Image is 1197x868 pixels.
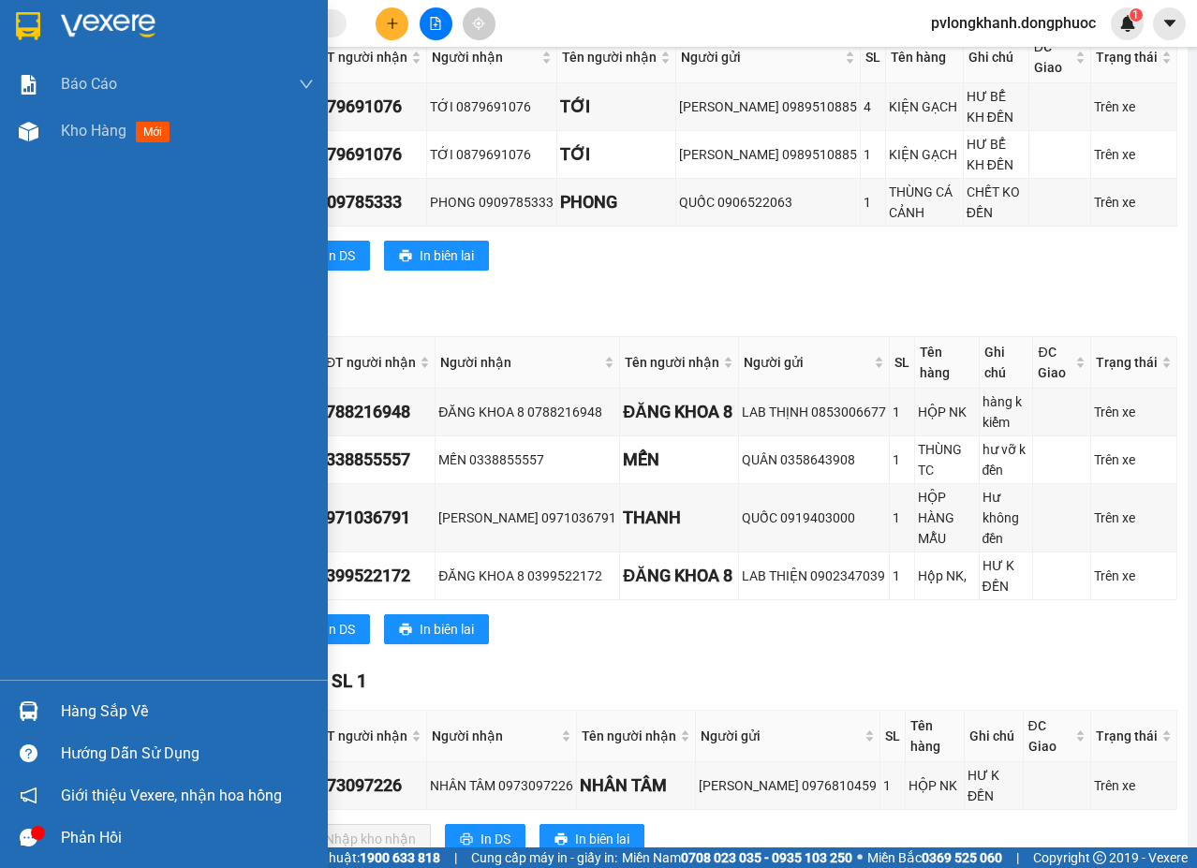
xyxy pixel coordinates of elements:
[699,775,877,796] div: [PERSON_NAME] 0976810459
[305,179,427,227] td: 0909785333
[318,352,416,373] span: SĐT người nhận
[893,508,911,528] div: 1
[893,449,911,470] div: 1
[890,337,915,389] th: SL
[916,11,1111,35] span: pvlongkhanh.dongphuoc
[460,832,473,847] span: printer
[314,552,436,600] td: 0399522172
[968,765,1020,806] div: HƯ K ĐỀN
[861,32,886,83] th: SL
[20,787,37,804] span: notification
[471,847,617,868] span: Cung cấp máy in - giấy in:
[463,7,495,40] button: aim
[384,241,489,271] button: printerIn biên lai
[308,141,423,168] div: 0879691076
[376,7,408,40] button: plus
[430,144,554,165] div: TỚI 0879691076
[1094,192,1174,213] div: Trên xe
[325,245,355,266] span: In DS
[1161,15,1178,32] span: caret-down
[560,141,672,168] div: TỚI
[577,762,696,810] td: NHÂN TÂM
[742,402,886,422] div: LAB THỊNH 0853006677
[889,144,960,165] div: KIỆN GẠCH
[681,47,841,67] span: Người gửi
[864,192,882,213] div: 1
[1093,851,1106,864] span: copyright
[94,119,197,133] span: VPLK1510250001
[889,96,960,117] div: KIỆN GẠCH
[880,711,906,762] th: SL
[1034,37,1071,78] span: ĐC Giao
[909,775,961,796] div: HỘP NK
[360,850,440,865] strong: 1900 633 818
[893,402,911,422] div: 1
[6,121,196,132] span: [PERSON_NAME]:
[480,829,510,849] span: In DS
[19,122,38,141] img: warehouse-icon
[308,189,423,215] div: 0909785333
[744,352,870,373] span: Người gửi
[575,829,629,849] span: In biên lai
[317,505,432,531] div: 0971036791
[1094,449,1174,470] div: Trên xe
[1094,775,1174,796] div: Trên xe
[918,566,975,586] div: Hộp NK,
[864,96,882,117] div: 4
[557,131,676,179] td: TỚI
[61,72,117,96] span: Báo cáo
[620,389,739,436] td: ĐĂNG KHOA 8
[1094,508,1174,528] div: Trên xe
[967,134,1026,175] div: HƯ BỂ KH ĐỀN
[742,566,886,586] div: LAB THIỆN 0902347039
[438,402,616,422] div: ĐĂNG KHOA 8 0788216948
[61,784,282,807] span: Giới thiệu Vexere, nhận hoa hồng
[554,832,568,847] span: printer
[314,436,436,484] td: 0338855557
[289,614,370,644] button: printerIn DS
[384,614,489,644] button: printerIn biên lai
[742,508,886,528] div: QUỐC 0919403000
[1094,402,1174,422] div: Trên xe
[399,623,412,638] span: printer
[1016,847,1019,868] span: |
[560,189,672,215] div: PHONG
[61,122,126,140] span: Kho hàng
[582,726,676,746] span: Tên người nhận
[472,17,485,30] span: aim
[61,698,314,726] div: Hàng sắp về
[305,131,427,179] td: 0879691076
[332,670,367,692] span: SL 1
[625,352,719,373] span: Tên người nhận
[679,192,857,213] div: QUỐC 0906522063
[317,447,432,473] div: 0338855557
[317,563,432,589] div: 0399522172
[967,182,1026,223] div: CHẾT KO ĐỀN
[289,824,431,854] button: downloadNhập kho nhận
[1094,96,1174,117] div: Trên xe
[16,12,40,40] img: logo-vxr
[148,10,257,26] strong: ĐỒNG PHƯỚC
[1038,342,1071,383] span: ĐC Giao
[438,449,616,470] div: MẾN 0338855557
[432,726,557,746] span: Người nhận
[983,487,1030,549] div: Hư không đền
[148,30,252,53] span: Bến xe [GEOGRAPHIC_DATA]
[308,94,423,120] div: 0879691076
[889,182,960,223] div: THÙNG CÁ CẢNH
[679,144,857,165] div: [PERSON_NAME] 0989510885
[922,850,1002,865] strong: 0369 525 060
[539,824,644,854] button: printerIn biên lai
[964,32,1029,83] th: Ghi chú
[965,711,1024,762] th: Ghi chú
[1096,352,1158,373] span: Trạng thái
[893,566,911,586] div: 1
[19,701,38,721] img: warehouse-icon
[679,96,857,117] div: [PERSON_NAME] 0989510885
[308,772,423,799] div: 0973097226
[1094,566,1174,586] div: Trên xe
[623,563,735,589] div: ĐĂNG KHOA 8
[20,744,37,762] span: question-circle
[623,505,735,531] div: THANH
[314,389,436,436] td: 0788216948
